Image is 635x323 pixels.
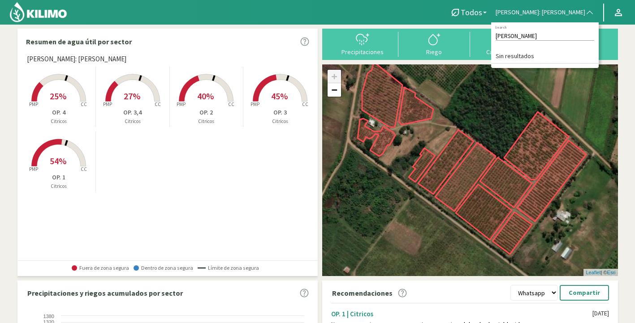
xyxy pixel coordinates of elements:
[170,118,243,125] p: Citricos
[22,118,96,125] p: Citricos
[328,70,341,83] a: Zoom in
[96,118,169,125] p: Citricos
[22,183,96,190] p: Citricos
[134,265,193,271] span: Dentro de zona segura
[96,108,169,117] p: OP. 3,4
[473,49,539,55] div: Carga mensual
[27,54,126,64] span: [PERSON_NAME]: [PERSON_NAME]
[22,108,96,117] p: OP. 4
[592,310,609,317] div: [DATE]
[72,265,129,271] span: Fuera de zona segura
[401,49,467,55] div: Riego
[496,8,585,17] span: [PERSON_NAME]: [PERSON_NAME]
[198,265,259,271] span: Límite de zona segura
[271,90,288,102] span: 45%
[607,270,616,275] a: Esri
[197,90,214,102] span: 40%
[243,118,317,125] p: Citricos
[177,101,186,107] tspan: PMP
[43,314,54,319] text: 1380
[29,101,38,107] tspan: PMP
[81,101,87,107] tspan: CC
[560,285,609,301] button: Compartir
[398,32,470,55] button: Riego
[491,50,599,64] li: Sin resultados
[155,101,161,107] tspan: CC
[332,288,393,298] p: Recomendaciones
[81,166,87,172] tspan: CC
[302,101,309,107] tspan: CC
[50,90,66,102] span: 25%
[229,101,235,107] tspan: CC
[328,83,341,97] a: Zoom out
[26,36,132,47] p: Resumen de agua útil por sector
[22,173,96,182] p: OP. 1
[103,101,112,107] tspan: PMP
[586,270,600,275] a: Leaflet
[243,108,317,117] p: OP. 3
[27,288,183,298] p: Precipitaciones y riegos acumulados por sector
[329,49,396,55] div: Precipitaciones
[170,108,243,117] p: OP. 2
[29,166,38,172] tspan: PMP
[327,32,398,55] button: Precipitaciones
[569,288,600,298] p: Compartir
[583,269,618,276] div: | ©
[124,90,140,102] span: 27%
[331,310,592,318] div: OP. 1 | Citricos
[251,101,259,107] tspan: PMP
[9,1,68,23] img: Kilimo
[470,32,542,55] button: Carga mensual
[491,3,599,22] button: [PERSON_NAME]: [PERSON_NAME]
[461,8,482,17] span: Todos
[50,155,66,166] span: 54%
